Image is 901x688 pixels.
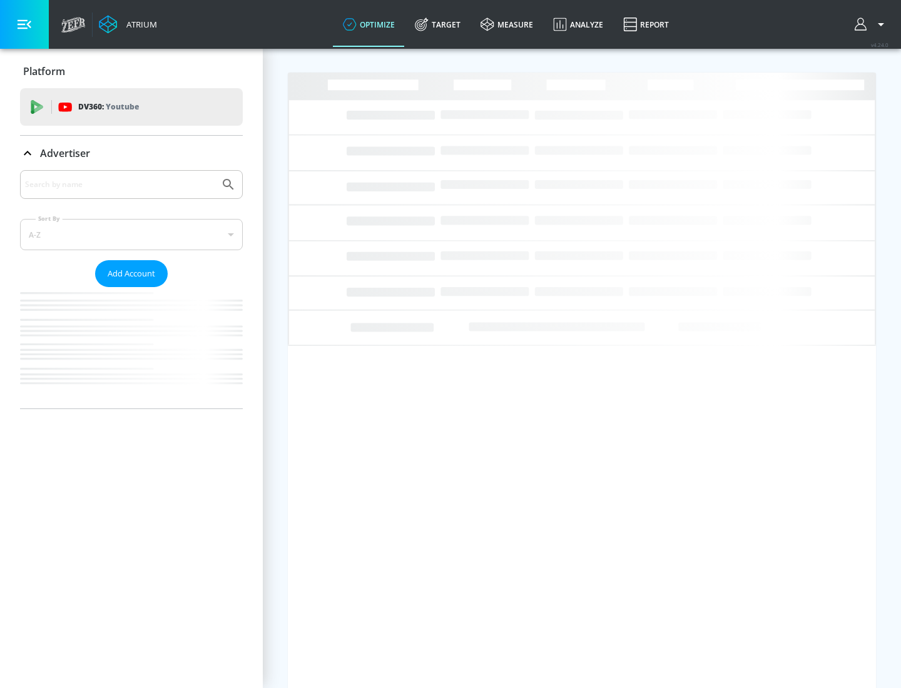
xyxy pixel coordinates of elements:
nav: list of Advertiser [20,287,243,408]
a: Atrium [99,15,157,34]
a: optimize [333,2,405,47]
p: Platform [23,64,65,78]
div: Advertiser [20,170,243,408]
div: DV360: Youtube [20,88,243,126]
span: Add Account [108,266,155,281]
div: Platform [20,54,243,89]
p: DV360: [78,100,139,114]
a: measure [471,2,543,47]
p: Advertiser [40,146,90,160]
div: Advertiser [20,136,243,171]
div: Atrium [121,19,157,30]
div: A-Z [20,219,243,250]
label: Sort By [36,215,63,223]
p: Youtube [106,100,139,113]
a: Report [613,2,679,47]
input: Search by name [25,176,215,193]
span: v 4.24.0 [871,41,888,48]
a: Target [405,2,471,47]
a: Analyze [543,2,613,47]
button: Add Account [95,260,168,287]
